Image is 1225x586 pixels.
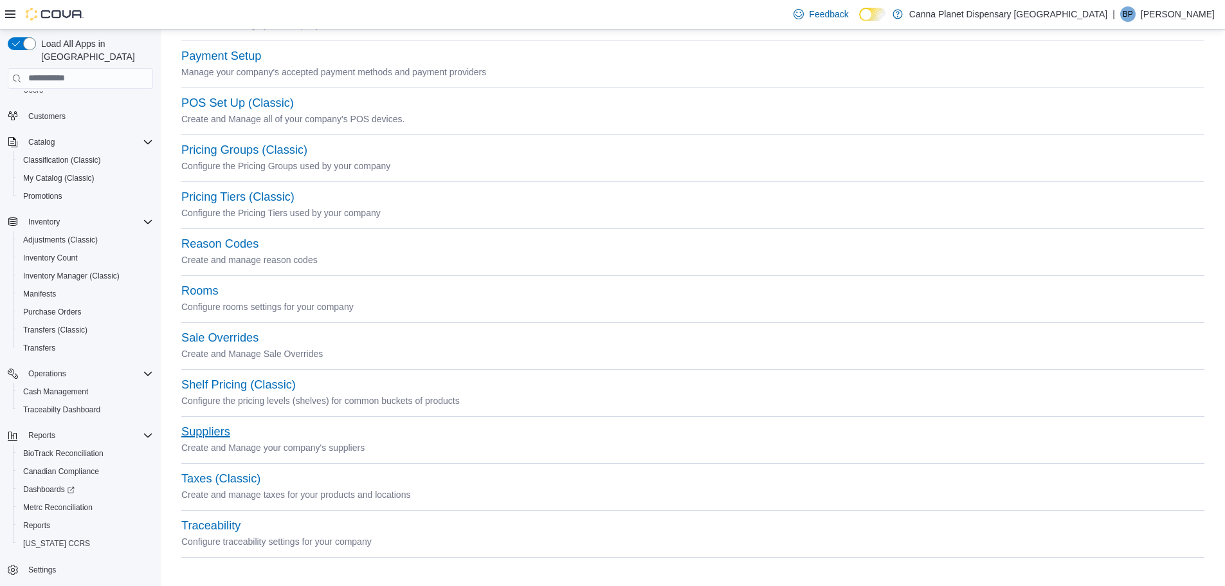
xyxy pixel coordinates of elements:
button: Adjustments (Classic) [13,231,158,249]
button: Inventory Manager (Classic) [13,267,158,285]
span: Manifests [23,289,56,299]
button: Manifests [13,285,158,303]
span: Traceabilty Dashboard [23,405,100,415]
span: Promotions [23,191,62,201]
p: Configure traceability settings for your company [181,534,1204,549]
a: Manifests [18,286,61,302]
span: BioTrack Reconciliation [23,448,104,459]
button: Operations [23,366,71,381]
span: BP [1123,6,1133,22]
button: Purchase Orders [13,303,158,321]
a: Promotions [18,188,68,204]
img: Cova [26,8,84,21]
button: Catalog [23,134,60,150]
a: Transfers (Classic) [18,322,93,338]
a: Customers [23,109,71,124]
span: Customers [28,111,66,122]
button: Inventory [3,213,158,231]
span: Inventory Count [18,250,153,266]
p: Manage your company's accepted payment methods and payment providers [181,64,1204,80]
span: Metrc Reconciliation [23,502,93,513]
span: Reports [23,520,50,531]
span: Catalog [23,134,153,150]
a: BioTrack Reconciliation [18,446,109,461]
button: Transfers (Classic) [13,321,158,339]
button: Pricing Groups (Classic) [181,143,307,157]
span: Transfers (Classic) [18,322,153,338]
a: My Catalog (Classic) [18,170,100,186]
button: Suppliers [181,425,230,439]
span: Purchase Orders [18,304,153,320]
button: Promotions [13,187,158,205]
span: Canadian Compliance [18,464,153,479]
a: Dashboards [13,481,158,499]
span: BioTrack Reconciliation [18,446,153,461]
button: Traceability [181,519,240,533]
span: Promotions [18,188,153,204]
p: [PERSON_NAME] [1141,6,1215,22]
button: POS Set Up (Classic) [181,96,294,110]
button: Cash Management [13,383,158,401]
button: Reason Codes [181,237,259,251]
a: Metrc Reconciliation [18,500,98,515]
button: Canadian Compliance [13,462,158,481]
p: Configure the pricing levels (shelves) for common buckets of products [181,393,1204,408]
button: Payment Setup [181,50,261,63]
span: Feedback [809,8,848,21]
span: Purchase Orders [23,307,82,317]
input: Dark Mode [859,8,886,21]
a: Adjustments (Classic) [18,232,103,248]
a: Classification (Classic) [18,152,106,168]
a: Inventory Manager (Classic) [18,268,125,284]
span: Customers [23,108,153,124]
button: Settings [3,560,158,579]
span: Reports [23,428,153,443]
a: Canadian Compliance [18,464,104,479]
button: Rooms [181,284,219,298]
span: Settings [23,562,153,578]
span: Washington CCRS [18,536,153,551]
span: Manifests [18,286,153,302]
p: Canna Planet Dispensary [GEOGRAPHIC_DATA] [909,6,1107,22]
span: Settings [28,565,56,575]
span: Canadian Compliance [23,466,99,477]
a: Feedback [788,1,853,27]
p: Create and Manage Sale Overrides [181,346,1204,362]
span: My Catalog (Classic) [18,170,153,186]
span: Traceabilty Dashboard [18,402,153,417]
a: Settings [23,562,61,578]
button: Operations [3,365,158,383]
span: Load All Apps in [GEOGRAPHIC_DATA] [36,37,153,63]
span: Reports [18,518,153,533]
a: Inventory Count [18,250,83,266]
a: Traceabilty Dashboard [18,402,105,417]
span: Transfers [18,340,153,356]
button: Pricing Tiers (Classic) [181,190,295,204]
span: Catalog [28,137,55,147]
p: | [1112,6,1115,22]
span: My Catalog (Classic) [23,173,95,183]
span: Operations [28,369,66,379]
span: Inventory [28,217,60,227]
span: Inventory [23,214,153,230]
span: Transfers [23,343,55,353]
a: [US_STATE] CCRS [18,536,95,551]
span: Operations [23,366,153,381]
a: Transfers [18,340,60,356]
span: Cash Management [23,387,88,397]
button: Reports [13,517,158,535]
p: Create and manage taxes for your products and locations [181,487,1204,502]
button: Catalog [3,133,158,151]
span: [US_STATE] CCRS [23,538,90,549]
button: My Catalog (Classic) [13,169,158,187]
span: Transfers (Classic) [23,325,87,335]
span: Dashboards [18,482,153,497]
span: Metrc Reconciliation [18,500,153,515]
div: Binal Patel [1120,6,1136,22]
p: Configure the Pricing Tiers used by your company [181,205,1204,221]
button: Sale Overrides [181,331,259,345]
p: Create and manage reason codes [181,252,1204,268]
button: Customers [3,107,158,125]
span: Classification (Classic) [18,152,153,168]
span: Classification (Classic) [23,155,101,165]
